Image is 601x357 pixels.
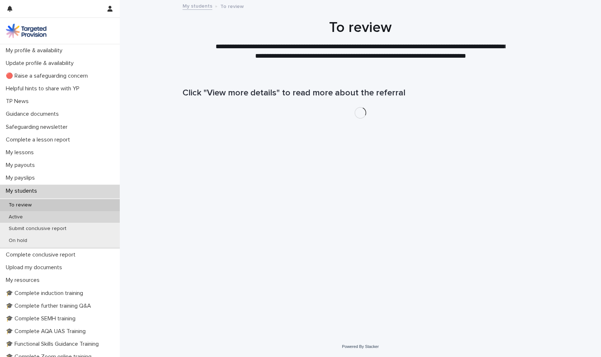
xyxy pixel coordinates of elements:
p: 🎓 Complete AQA UAS Training [3,328,91,335]
img: M5nRWzHhSzIhMunXDL62 [6,24,46,38]
p: Active [3,214,29,220]
h1: To review [183,19,538,36]
p: Helpful hints to share with YP [3,85,85,92]
p: To review [220,2,244,10]
p: My lessons [3,149,40,156]
p: 🎓 Functional Skills Guidance Training [3,341,105,348]
p: Upload my documents [3,264,68,271]
h1: Click "View more details" to read more about the referral [183,88,538,98]
p: My profile & availability [3,47,68,54]
p: To review [3,202,37,208]
p: Complete a lesson report [3,136,76,143]
p: 🎓 Complete further training Q&A [3,303,97,309]
a: Powered By Stacker [342,344,379,349]
p: Update profile & availability [3,60,79,67]
p: My resources [3,277,45,284]
p: Submit conclusive report [3,226,72,232]
p: My students [3,188,43,194]
p: TP News [3,98,34,105]
p: 🎓 Complete SEMH training [3,315,81,322]
p: 🔴 Raise a safeguarding concern [3,73,94,79]
p: On hold [3,238,33,244]
p: Safeguarding newsletter [3,124,73,131]
p: Guidance documents [3,111,65,118]
p: My payouts [3,162,41,169]
p: My payslips [3,175,41,181]
a: My students [183,1,212,10]
p: Complete conclusive report [3,251,81,258]
p: 🎓 Complete induction training [3,290,89,297]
